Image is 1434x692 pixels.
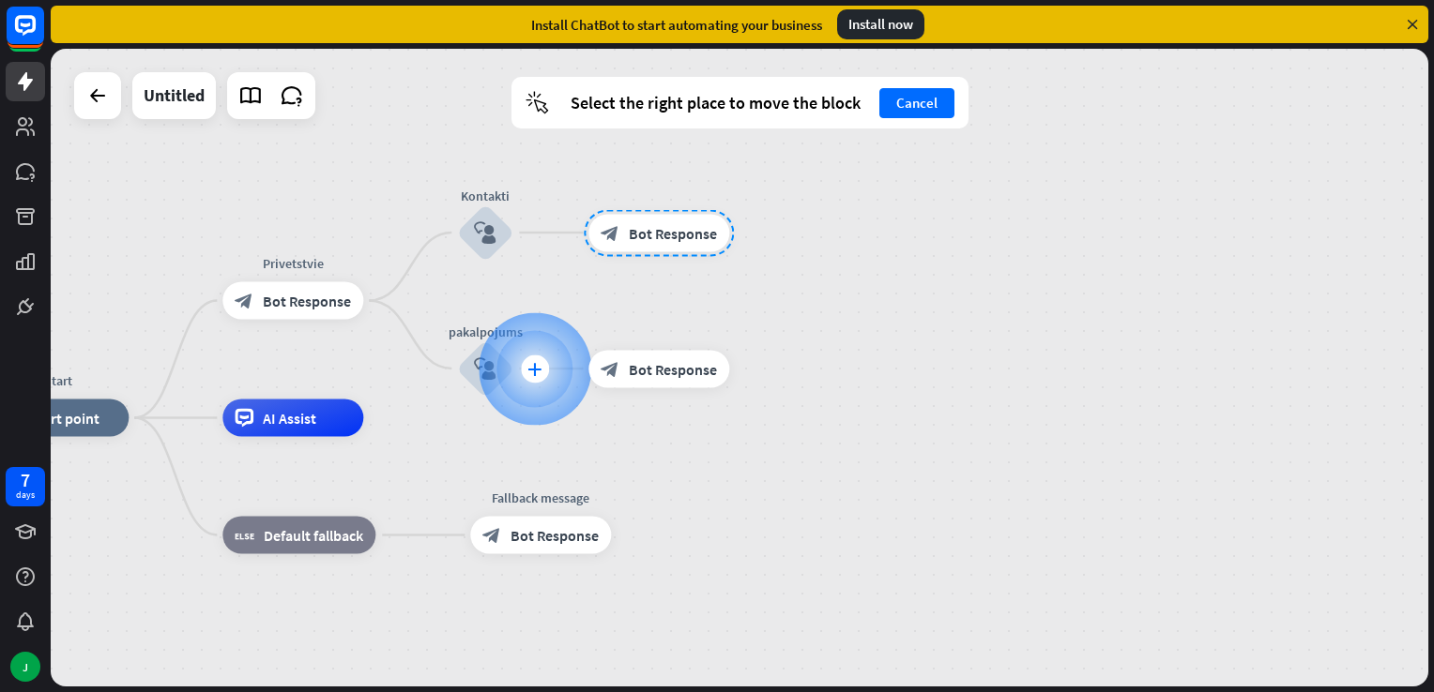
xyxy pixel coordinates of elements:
[527,362,542,375] i: plus
[21,472,30,489] div: 7
[6,467,45,506] a: 7 days
[16,489,35,502] div: days
[15,8,71,64] button: Open LiveChat chat widget
[629,359,717,378] span: Bot Response
[837,9,924,39] div: Install now
[208,254,377,273] div: Privetstvie
[526,91,549,114] i: cursor
[456,489,625,507] div: Fallback message
[235,292,253,310] i: block_bot_response
[10,652,40,682] div: J
[879,88,954,118] button: Cancel
[235,526,254,545] i: block_fallback
[482,526,501,545] i: block_bot_response
[263,409,316,428] span: AI Assist
[144,72,205,119] div: Untitled
[429,322,542,340] div: pakalpojums
[571,92,861,113] div: Select the right place to move the block
[511,526,599,545] span: Bot Response
[531,16,822,34] div: Install ChatBot to start automating your business
[29,409,99,428] span: Start point
[601,359,619,378] i: block_bot_response
[474,357,496,380] i: block_user_input
[263,292,351,310] span: Bot Response
[264,526,363,545] span: Default fallback
[429,186,542,204] div: Kontakti
[474,221,496,244] i: block_user_input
